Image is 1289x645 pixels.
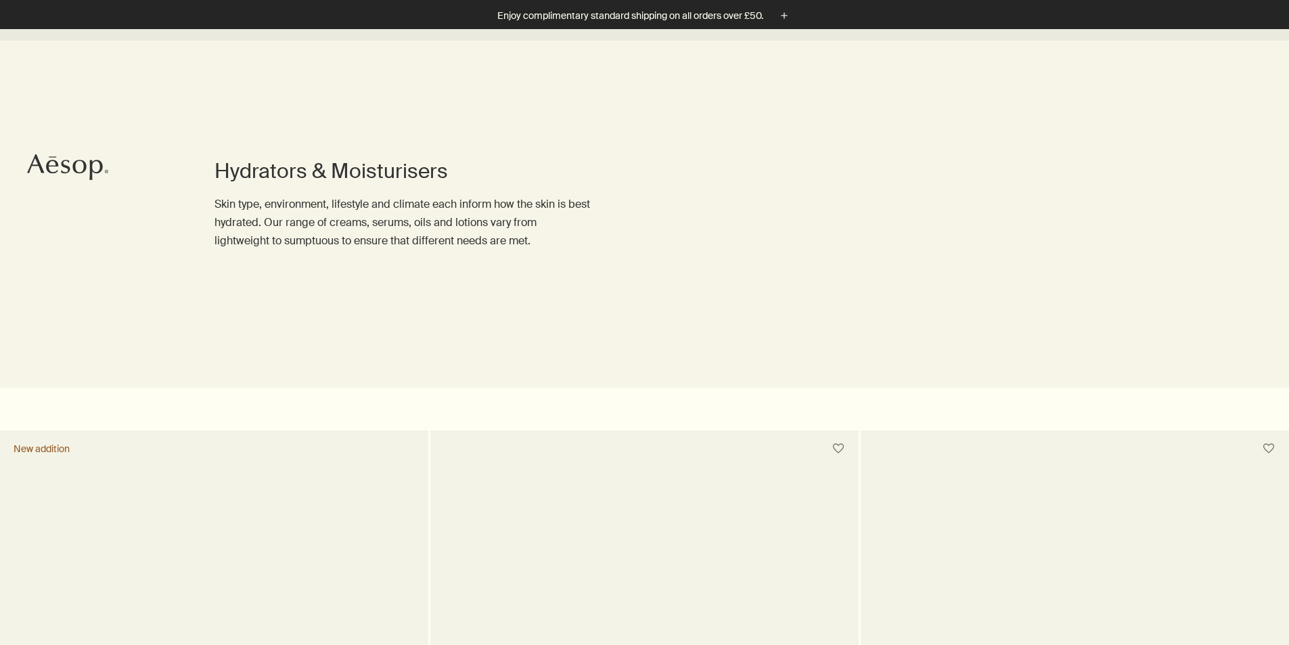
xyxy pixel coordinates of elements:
[497,9,763,23] p: Enjoy complimentary standard shipping on all orders over £50.
[826,437,851,461] button: Save to cabinet
[24,150,112,187] a: Aesop
[1257,437,1281,461] button: Save to cabinet
[497,8,792,24] button: Enjoy complimentary standard shipping on all orders over £50.
[214,158,590,185] h1: Hydrators & Moisturisers
[14,443,70,455] div: New addition
[214,195,590,250] p: Skin type, environment, lifestyle and climate each inform how the skin is best hydrated. Our rang...
[27,154,108,181] svg: Aesop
